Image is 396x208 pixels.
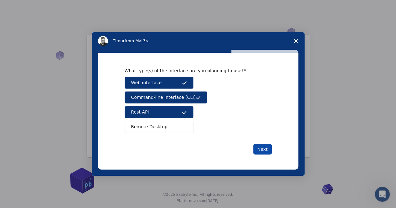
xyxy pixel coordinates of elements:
[125,91,207,104] button: Command-line interface (CLI)
[125,121,193,133] button: Remote Desktop
[131,94,196,101] span: Command-line interface (CLI)
[12,4,40,10] span: Dukungan
[125,38,150,43] span: from Mat3ra
[98,36,108,46] img: Profile image for Timur
[131,79,162,86] span: Web interface
[253,144,272,155] button: Next
[287,32,305,50] span: Close survey
[125,77,193,89] button: Web interface
[125,106,193,118] button: Rest API
[131,109,149,115] span: Rest API
[131,124,167,130] span: Remote Desktop
[113,38,125,43] span: Timur
[125,68,262,74] div: What type(s) of the interface are you planning to use?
